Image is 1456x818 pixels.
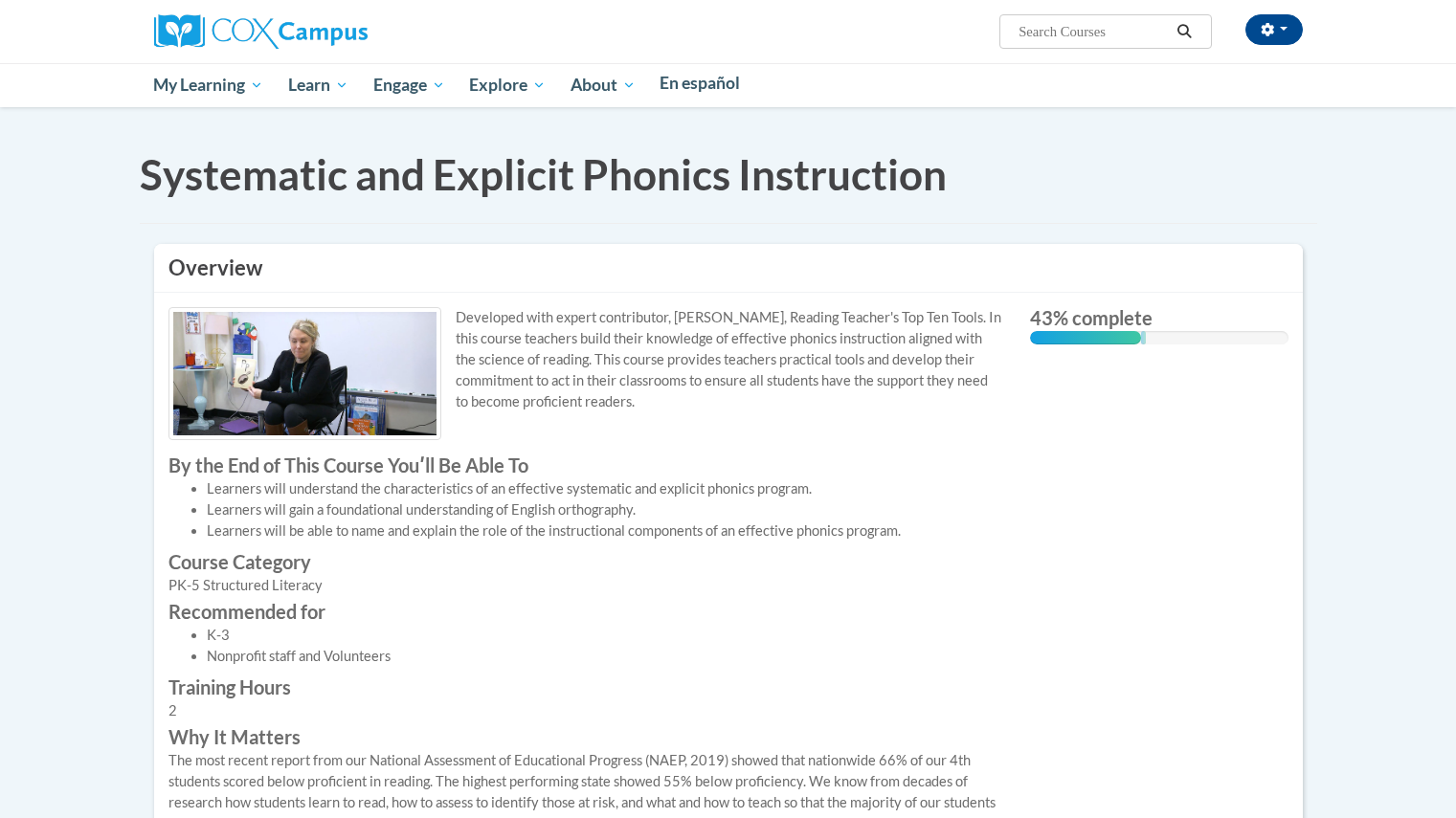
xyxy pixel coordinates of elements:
span: Explore [469,74,546,97]
p: Developed with expert contributor, [PERSON_NAME], Reading Teacher's Top Ten Tools. In this course... [168,307,1001,412]
img: Cox Campus [154,14,368,49]
input: Search Courses [1017,20,1170,43]
li: Learners will understand the characteristics of an effective systematic and explicit phonics prog... [207,478,1001,499]
li: K-3 [207,625,1001,646]
a: Explore [457,63,558,107]
label: By the End of This Course Youʹll Be Able To [168,454,1001,475]
span: En español [660,73,740,93]
li: Nonprofit staff and Volunteers [207,646,1001,667]
div: 43% complete [1030,331,1141,344]
a: Engage [361,63,458,107]
span: About [571,74,636,97]
label: Recommended for [168,601,1001,622]
a: My Learning [142,63,277,107]
span: Systematic and Explicit Phonics Instruction [140,149,947,199]
label: 43% complete [1030,307,1288,328]
a: Cox Campus [154,22,368,38]
h3: Overview [168,254,1288,283]
div: 0.001% [1141,331,1146,344]
a: En español [648,63,753,103]
span: Learn [288,74,348,97]
button: Account Settings [1245,14,1303,45]
div: PK-5 Structured Literacy [168,575,1001,596]
li: Learners will gain a foundational understanding of English orthography. [207,499,1001,520]
label: Why It Matters [168,726,1001,747]
label: Training Hours [168,676,1001,697]
label: Course Category [168,551,1001,572]
span: Engage [373,74,445,97]
button: Search [1170,20,1198,43]
img: Course logo image [168,307,441,439]
a: Learn [276,63,361,107]
i:  [1176,25,1193,39]
span: My Learning [153,74,263,97]
a: About [558,63,648,107]
div: 2 [168,700,1001,721]
div: Main menu [125,63,1332,107]
li: Learners will be able to name and explain the role of the instructional components of an effectiv... [207,520,1001,542]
